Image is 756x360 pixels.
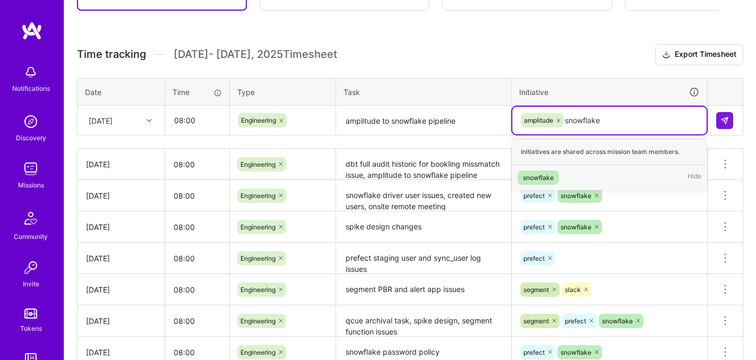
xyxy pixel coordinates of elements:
input: HH:MM [165,307,229,335]
input: HH:MM [166,106,229,134]
i: icon Chevron [147,118,152,123]
img: logo [21,21,42,40]
div: Invite [23,278,39,289]
span: snowflake [561,348,591,356]
span: Engineering [240,317,276,325]
span: Engineering [240,223,276,231]
div: [DATE] [86,284,156,295]
div: Initiatives are shared across mission team members. [512,139,707,165]
span: Hide [688,170,701,185]
span: amplitude [524,116,553,124]
span: prefect [565,317,586,325]
img: Submit [720,116,729,125]
span: prefect [523,223,545,231]
th: Type [230,78,336,106]
img: discovery [20,111,41,132]
span: prefect [523,348,545,356]
input: HH:MM [165,150,229,178]
img: Community [18,205,44,231]
span: snowflake [561,192,591,200]
span: Engineering [240,254,276,262]
span: Engineering [240,192,276,200]
span: Engineering [240,160,276,168]
span: prefect [523,254,545,262]
img: tokens [24,308,37,319]
i: icon Download [662,49,671,61]
div: [DATE] [86,190,156,201]
div: [DATE] [86,159,156,170]
div: Time [173,87,222,98]
img: teamwork [20,158,41,179]
div: [DATE] [89,115,113,126]
div: [DATE] [86,347,156,358]
span: snowflake [602,317,633,325]
span: snowflake [561,223,591,231]
div: Missions [18,179,44,191]
span: segment [523,317,549,325]
span: [DATE] - [DATE] , 2025 Timesheet [174,48,337,61]
img: bell [20,62,41,83]
span: slack [565,286,581,294]
span: prefect [523,192,545,200]
input: HH:MM [165,213,229,241]
input: HH:MM [165,182,229,210]
div: Community [14,231,48,242]
textarea: segment PBR and alert app issues [337,275,510,304]
th: Date [78,78,165,106]
span: Time tracking [77,48,146,61]
textarea: snowflake driver user issues, created new users, onsite remote meeting [337,181,510,210]
textarea: spike design changes [337,212,510,242]
button: Export Timesheet [655,44,743,65]
div: Tokens [20,323,42,334]
span: Engineering [241,116,276,124]
div: [DATE] [86,253,156,264]
input: HH:MM [165,244,229,272]
textarea: prefect staging user and sync_user log issues [337,244,510,273]
input: HH:MM [165,276,229,304]
span: segment [523,286,549,294]
span: Engineering [240,286,276,294]
img: Invite [20,257,41,278]
div: Discovery [16,132,46,143]
textarea: qcue archival task, spike design, segment function issues [337,306,510,336]
div: [DATE] [86,315,156,327]
div: snowflake [523,172,554,183]
div: Initiative [519,86,700,98]
div: [DATE] [86,221,156,233]
th: Task [336,78,512,106]
textarea: dbt full audit historic for bookling missmatch issue, amplitude to snowflake pipeline [337,150,510,179]
textarea: amplitude to snowflake pipeline [337,107,510,135]
div: Notifications [12,83,50,94]
span: Engineering [240,348,276,356]
div: null [716,112,734,129]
